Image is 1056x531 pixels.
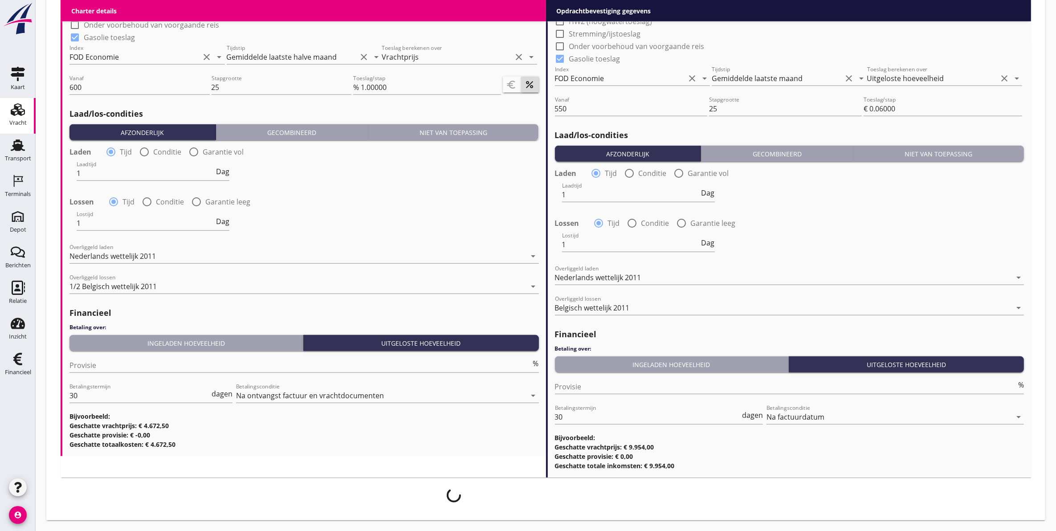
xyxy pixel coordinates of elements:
[368,124,539,140] button: Niet van toepassing
[608,219,620,228] label: Tijd
[69,440,539,449] h3: Geschatte totaalkosten: € 4.672,50
[9,334,27,339] div: Inzicht
[220,128,364,137] div: Gecombineerd
[528,281,539,292] i: arrow_drop_down
[555,219,579,228] strong: Lossen
[5,155,31,161] div: Transport
[712,74,803,82] div: Gemiddelde laatste maand
[84,33,135,42] label: Gasolie toeslag
[212,80,352,94] input: Stapgrootte
[69,421,539,430] h3: Geschatte vrachtprijs: € 4.672,50
[9,120,27,126] div: Vracht
[69,147,91,156] strong: Laden
[216,168,229,175] span: Dag
[740,412,763,419] div: dagen
[353,82,361,93] div: %
[867,74,944,82] div: Uitgeloste hoeveelheid
[5,262,31,268] div: Berichten
[856,73,867,84] i: arrow_drop_down
[236,392,384,400] div: Na ontvangst factuur en vrachtdocumenten
[701,189,715,196] span: Dag
[69,80,210,94] input: Vanaf
[641,219,669,228] label: Conditie
[528,251,539,261] i: arrow_drop_down
[69,307,539,319] h2: Financieel
[1013,412,1024,422] i: arrow_drop_down
[382,53,419,61] div: Vrachtprijs
[1011,73,1022,84] i: arrow_drop_down
[227,53,337,61] div: Gemiddelde laatste halve maand
[555,328,1024,340] h2: Financieel
[555,356,789,372] button: Ingeladen hoeveelheid
[69,282,157,290] div: 1/2 Belgisch wettelijk 2011
[687,73,697,84] i: clear
[792,360,1020,369] div: Uitgeloste hoeveelheid
[555,452,1024,461] h3: Geschatte provisie: € 0,00
[555,169,577,178] strong: Laden
[555,345,1024,353] h4: Betaling over:
[156,197,184,206] label: Conditie
[210,390,232,397] div: dagen
[569,17,652,26] label: HWZ (hoogwatertoeslag)
[120,147,132,156] label: Tijd
[691,219,736,228] label: Garantie leeg
[562,237,700,252] input: Lostijd
[555,102,708,116] input: Vanaf
[688,169,729,178] label: Garantie vol
[528,390,539,401] i: arrow_drop_down
[844,73,855,84] i: clear
[303,335,538,351] button: Uitgeloste hoeveelheid
[555,433,1024,442] h3: Bijvoorbeeld:
[525,79,535,90] i: percent
[1013,272,1024,283] i: arrow_drop_down
[639,169,667,178] label: Conditie
[853,146,1024,162] button: Niet van toepassing
[701,239,715,246] span: Dag
[555,461,1024,470] h3: Geschatte totale inkomsten: € 9.954,00
[307,339,535,348] div: Uitgeloste hoeveelheid
[506,79,517,90] i: euro
[531,360,539,367] div: %
[555,146,701,162] button: Afzonderlijk
[5,369,31,375] div: Financieel
[69,430,539,440] h3: Geschatte provisie: € -0,00
[214,52,225,62] i: arrow_drop_down
[69,197,94,206] strong: Lossen
[371,52,382,62] i: arrow_drop_down
[69,388,210,403] input: Betalingstermijn
[69,252,156,260] div: Nederlands wettelijk 2011
[359,52,369,62] i: clear
[77,166,214,180] input: Laadtijd
[10,227,26,233] div: Depot
[205,197,250,206] label: Garantie leeg
[555,410,740,424] input: Betalingstermijn
[555,74,604,82] div: FOD Economie
[203,147,244,156] label: Garantie vol
[361,80,501,94] input: Toeslag/stap
[73,339,299,348] div: Ingeladen hoeveelheid
[857,149,1020,159] div: Niet van toepassing
[216,124,368,140] button: Gecombineerd
[1016,381,1024,388] div: %
[767,413,824,421] div: Na factuurdatum
[709,102,862,116] input: Stapgrootte
[555,304,630,312] div: Belgisch wettelijk 2011
[569,54,620,63] label: Gasolie toeslag
[69,53,119,61] div: FOD Economie
[555,442,1024,452] h3: Geschatte vrachtprijs: € 9.954,00
[514,52,525,62] i: clear
[153,147,181,156] label: Conditie
[869,102,1022,116] input: Toeslag/stap
[5,191,31,197] div: Terminals
[555,274,641,282] div: Nederlands wettelijk 2011
[69,108,539,120] h2: Laad/los-condities
[864,103,869,114] div: €
[569,29,641,38] label: Stremming/ijstoeslag
[526,52,537,62] i: arrow_drop_down
[9,506,27,524] i: account_circle
[605,169,617,178] label: Tijd
[11,84,25,90] div: Kaart
[569,4,648,13] label: KWZ (laagwatertoeslag)
[69,335,303,351] button: Ingeladen hoeveelheid
[562,188,700,202] input: Laadtijd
